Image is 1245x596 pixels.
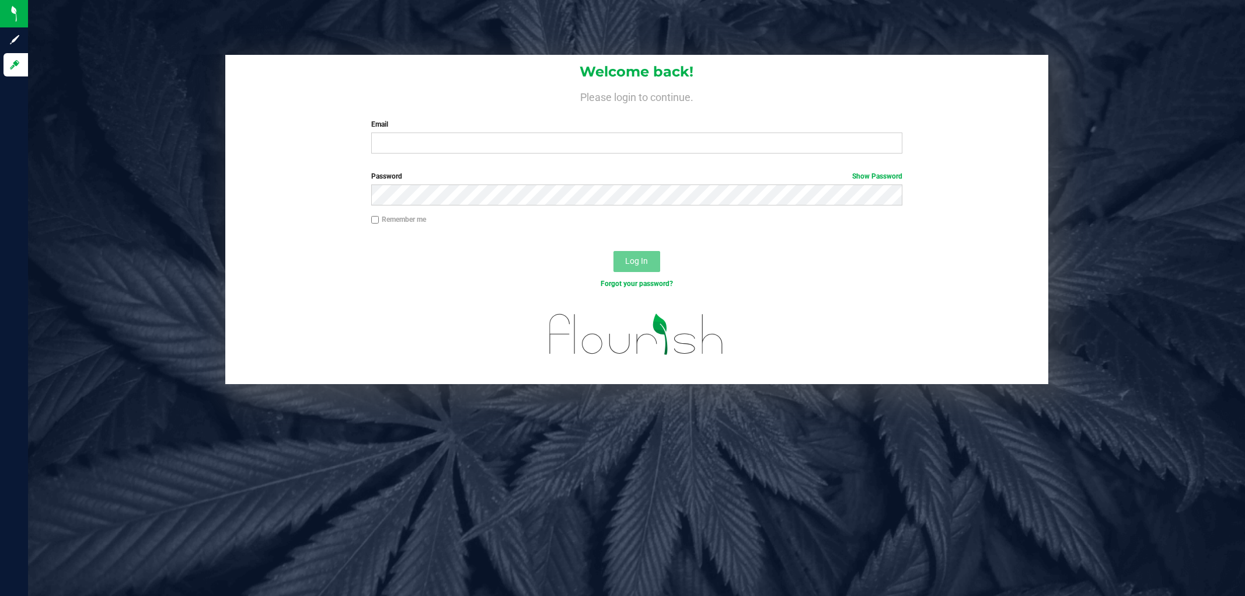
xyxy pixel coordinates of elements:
[9,34,20,46] inline-svg: Sign up
[225,64,1048,79] h1: Welcome back!
[9,59,20,71] inline-svg: Log in
[371,214,426,225] label: Remember me
[371,119,902,130] label: Email
[601,280,673,288] a: Forgot your password?
[371,172,402,180] span: Password
[533,301,740,367] img: flourish_logo.svg
[613,251,660,272] button: Log In
[371,216,379,224] input: Remember me
[852,172,902,180] a: Show Password
[625,256,648,266] span: Log In
[225,89,1048,103] h4: Please login to continue.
